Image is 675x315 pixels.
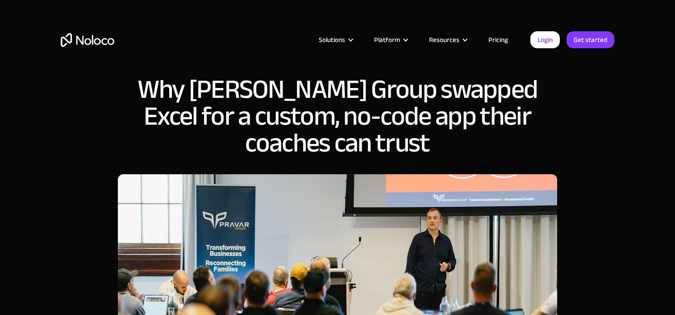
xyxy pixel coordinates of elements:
a: home [61,33,114,47]
div: Platform [374,34,400,46]
a: Pricing [477,34,519,46]
h1: Why [PERSON_NAME] Group swapped Excel for a custom, no-code app their coaches can trust [118,76,557,156]
div: Solutions [319,34,345,46]
div: Platform [363,34,418,46]
div: Resources [418,34,477,46]
a: Login [530,31,560,48]
div: Solutions [308,34,363,46]
div: Resources [429,34,459,46]
a: Get started [567,31,614,48]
